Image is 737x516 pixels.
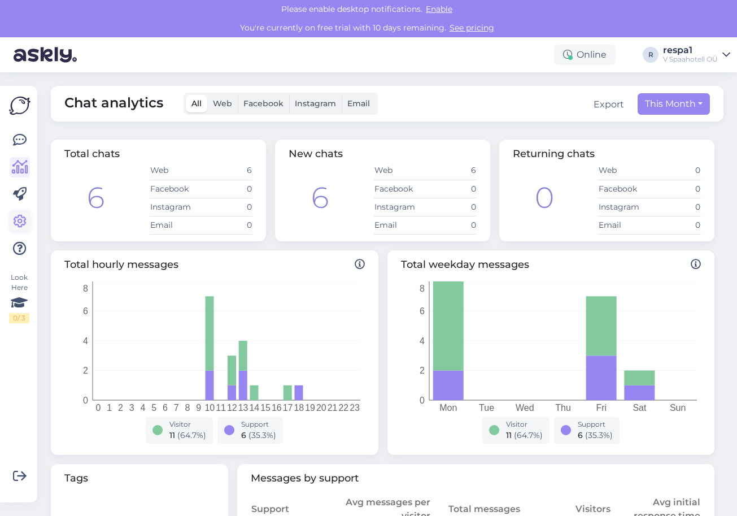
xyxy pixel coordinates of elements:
tspan: Wed [515,403,534,413]
span: ( 35.3 %) [248,430,276,440]
td: 6 [201,162,252,180]
div: 0 / 3 [9,313,29,323]
tspan: Sat [633,403,647,413]
span: Facebook [243,98,284,109]
button: Export [594,98,624,111]
span: ( 64.7 %) [514,430,543,440]
tspan: 5 [151,403,156,413]
td: 0 [201,198,252,216]
td: 0 [649,198,701,216]
span: Messages by support [251,471,701,486]
td: Web [598,162,649,180]
td: Instagram [374,198,425,216]
td: Facebook [150,180,201,198]
td: Instagram [598,198,649,216]
tspan: 2 [420,366,425,375]
tspan: 16 [272,403,282,413]
tspan: 6 [83,306,88,316]
td: Email [374,216,425,234]
div: 6 [87,176,104,220]
tspan: 7 [174,403,179,413]
span: Tags [64,471,215,486]
tspan: 12 [227,403,237,413]
tspan: 20 [316,403,326,413]
div: 6 [311,176,329,220]
div: Support [578,419,613,430]
span: 11 [506,430,512,440]
span: New chats [289,148,343,160]
tspan: Tue [479,403,494,413]
td: 0 [201,180,252,198]
div: Look Here [9,272,29,323]
tspan: 2 [83,366,88,375]
div: respa1 [663,46,718,55]
span: Web [213,98,232,109]
div: Support [241,419,276,430]
tspan: 17 [283,403,293,413]
div: R [643,47,658,63]
div: Visitor [506,419,543,430]
tspan: 0 [95,403,101,413]
span: Email [347,98,370,109]
div: Online [554,45,616,65]
td: Web [374,162,425,180]
td: Facebook [374,180,425,198]
span: 6 [578,430,583,440]
a: respa1V Spaahotell OÜ [663,46,730,64]
tspan: 8 [420,283,425,293]
tspan: 11 [216,403,226,413]
span: ( 64.7 %) [177,430,206,440]
span: Total chats [64,148,120,160]
td: 0 [425,180,477,198]
span: 11 [169,430,175,440]
img: Askly Logo [9,95,30,116]
td: 0 [649,216,701,234]
tspan: Fri [596,403,607,413]
span: 6 [241,430,246,440]
tspan: 22 [338,403,348,413]
span: Returning chats [513,148,595,160]
tspan: 6 [420,306,425,316]
tspan: 2 [118,403,123,413]
tspan: 3 [129,403,134,413]
span: Chat analytics [64,93,163,115]
tspan: 23 [350,403,360,413]
span: Total weekday messages [401,257,701,272]
tspan: 4 [83,336,88,345]
span: Total hourly messages [64,257,365,272]
div: Visitor [169,419,206,430]
td: 0 [649,162,701,180]
td: Instagram [150,198,201,216]
tspan: 10 [204,403,215,413]
td: 0 [201,216,252,234]
div: V Spaahotell OÜ [663,55,718,64]
td: Email [598,216,649,234]
tspan: 8 [185,403,190,413]
tspan: 21 [328,403,338,413]
tspan: Mon [439,403,457,413]
tspan: 1 [107,403,112,413]
span: Instagram [295,98,336,109]
a: See pricing [446,23,498,33]
tspan: 0 [83,395,88,405]
tspan: Sun [669,403,685,413]
tspan: 4 [140,403,145,413]
tspan: 18 [294,403,304,413]
td: 0 [425,216,477,234]
td: Web [150,162,201,180]
tspan: 9 [196,403,201,413]
span: All [191,98,202,109]
tspan: Thu [555,403,571,413]
div: 0 [535,176,554,220]
tspan: 19 [305,403,315,413]
td: 0 [649,180,701,198]
tspan: 4 [420,336,425,345]
td: Email [150,216,201,234]
tspan: 8 [83,283,88,293]
td: 6 [425,162,477,180]
tspan: 15 [260,403,271,413]
tspan: 13 [238,403,248,413]
tspan: 6 [163,403,168,413]
td: Facebook [598,180,649,198]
